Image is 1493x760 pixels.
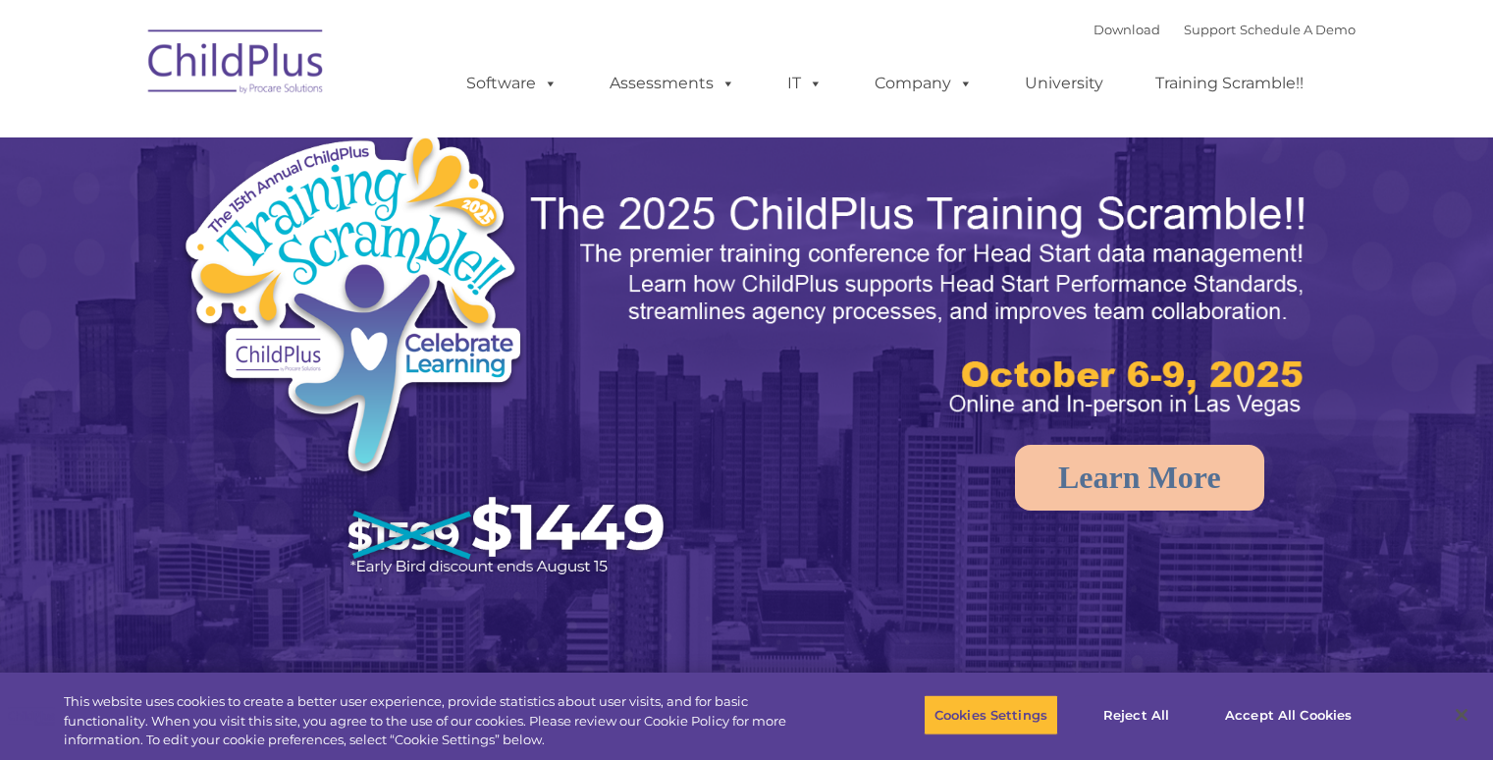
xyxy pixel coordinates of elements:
a: IT [768,64,842,103]
img: ChildPlus by Procare Solutions [138,16,335,114]
button: Reject All [1075,694,1198,735]
a: Download [1093,22,1160,37]
button: Accept All Cookies [1214,694,1362,735]
a: Support [1184,22,1236,37]
a: Assessments [590,64,755,103]
button: Close [1440,693,1483,736]
a: Training Scramble!! [1136,64,1323,103]
div: This website uses cookies to create a better user experience, provide statistics about user visit... [64,692,822,750]
a: Software [447,64,577,103]
a: Company [855,64,992,103]
a: Schedule A Demo [1240,22,1356,37]
font: | [1093,22,1356,37]
a: Learn More [1015,445,1264,511]
button: Cookies Settings [924,694,1058,735]
a: University [1005,64,1123,103]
